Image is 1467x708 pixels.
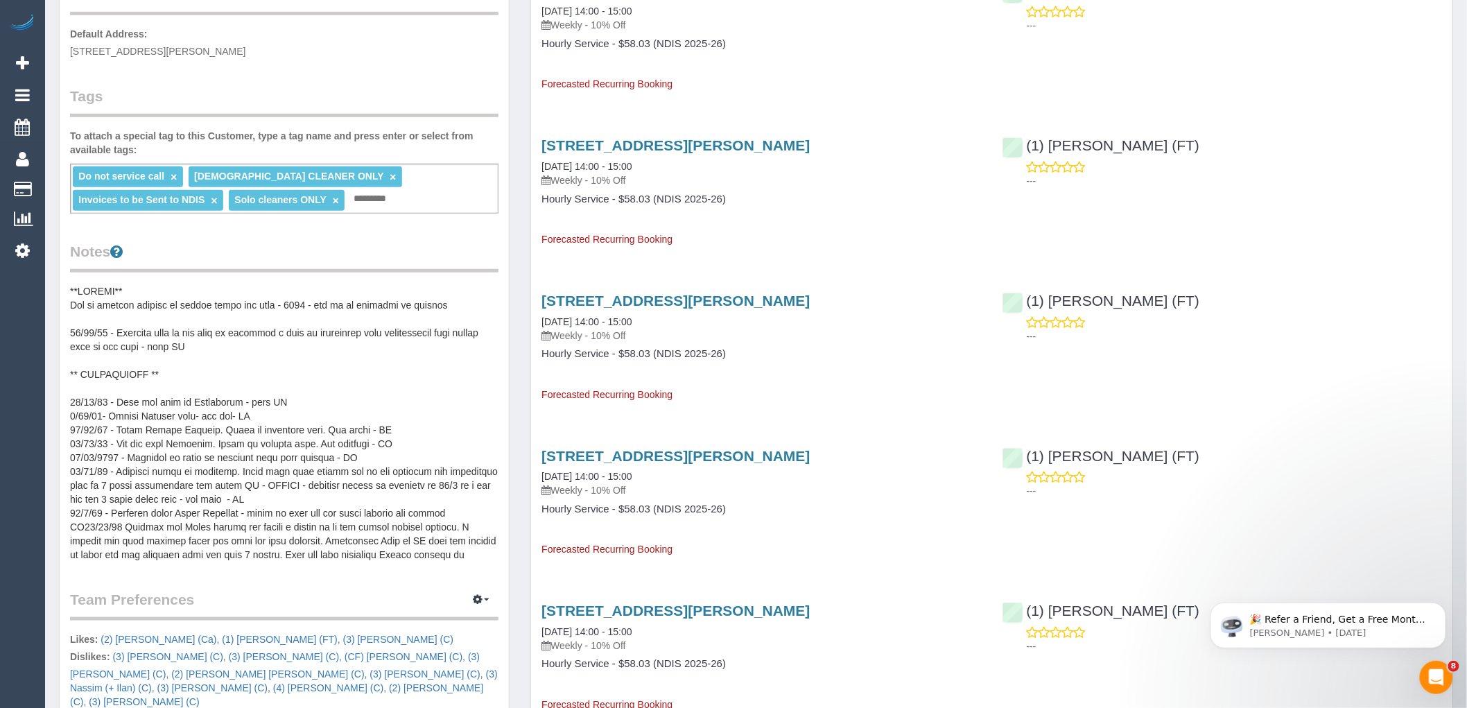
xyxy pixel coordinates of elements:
h4: Hourly Service - $58.03 (NDIS 2025-26) [541,38,981,50]
a: [DATE] 14:00 - 15:00 [541,626,632,637]
img: Automaid Logo [8,14,36,33]
a: × [171,171,177,183]
span: , [112,651,225,662]
a: (1) [PERSON_NAME] (FT) [1002,603,1200,619]
legend: Team Preferences [70,589,498,621]
legend: Notes [70,241,498,273]
h4: Hourly Service - $58.03 (NDIS 2025-26) [541,193,981,205]
a: [STREET_ADDRESS][PERSON_NAME] [541,448,810,464]
span: Forecasted Recurring Booking [541,234,672,245]
a: (3) Nassim (+ Ilan) (C) [70,668,498,693]
span: Do not service call [78,171,164,182]
a: [STREET_ADDRESS][PERSON_NAME] [541,137,810,153]
a: (3) [PERSON_NAME] (C) [157,682,268,693]
a: (1) [PERSON_NAME] (FT) [1002,137,1200,153]
span: , [70,668,498,693]
span: [DEMOGRAPHIC_DATA] CLEANER ONLY [194,171,383,182]
span: Invoices to be Sent to NDIS [78,194,205,205]
a: (3) [PERSON_NAME] (C) [70,651,480,680]
a: (3) [PERSON_NAME] (C) [370,668,480,680]
span: Forecasted Recurring Booking [541,78,672,89]
p: Weekly - 10% Off [541,18,981,32]
a: (3) [PERSON_NAME] (C) [89,696,199,707]
legend: Tags [70,86,498,117]
h4: Hourly Service - $58.03 (NDIS 2025-26) [541,658,981,670]
p: --- [1027,174,1442,188]
a: [DATE] 14:00 - 15:00 [541,6,632,17]
p: Weekly - 10% Off [541,483,981,497]
a: (1) [PERSON_NAME] (FT) [1002,293,1200,309]
a: (1) [PERSON_NAME] (FT) [222,634,337,645]
a: (2) [PERSON_NAME] (Ca) [101,634,216,645]
span: , [70,651,480,680]
a: (3) [PERSON_NAME] (C) [112,651,223,662]
p: --- [1027,639,1442,653]
iframe: Intercom notifications message [1190,573,1467,671]
h4: Hourly Service - $58.03 (NDIS 2025-26) [541,348,981,360]
span: , [168,668,367,680]
p: Weekly - 10% Off [541,329,981,343]
a: [STREET_ADDRESS][PERSON_NAME] [541,293,810,309]
span: Forecasted Recurring Booking [541,544,672,555]
p: Weekly - 10% Off [541,173,981,187]
span: , [270,682,386,693]
a: × [390,171,396,183]
span: Solo cleaners ONLY [234,194,326,205]
a: × [211,195,217,207]
span: , [101,634,219,645]
label: Likes: [70,632,98,646]
p: --- [1027,484,1442,498]
a: (4) [PERSON_NAME] (C) [273,682,383,693]
a: (2) [PERSON_NAME] (C) [70,682,483,707]
a: (CF) [PERSON_NAME] (C) [345,651,462,662]
a: (3) [PERSON_NAME] (C) [229,651,339,662]
label: Default Address: [70,27,148,41]
h4: Hourly Service - $58.03 (NDIS 2025-26) [541,503,981,515]
pre: **LOREMI** Dol si ametcon adipisc el seddoe tempo inc utla - 6094 - etd ma al enimadmi ve quisnos... [70,284,498,562]
label: Dislikes: [70,650,110,664]
span: , [342,651,465,662]
a: [STREET_ADDRESS][PERSON_NAME] [541,603,810,619]
span: , [155,682,270,693]
a: × [333,195,339,207]
a: [DATE] 14:00 - 15:00 [541,316,632,327]
a: (3) [PERSON_NAME] (C) [343,634,453,645]
span: , [70,682,483,707]
label: To attach a special tag to this Customer, type a tag name and press enter or select from availabl... [70,129,498,157]
span: [STREET_ADDRESS][PERSON_NAME] [70,46,246,57]
iframe: Intercom live chat [1420,661,1453,694]
p: --- [1027,19,1442,33]
span: , [220,634,340,645]
a: (1) [PERSON_NAME] (FT) [1002,448,1200,464]
span: 8 [1448,661,1459,672]
p: --- [1027,329,1442,343]
a: [DATE] 14:00 - 15:00 [541,471,632,482]
span: Forecasted Recurring Booking [541,389,672,400]
a: (2) [PERSON_NAME] [PERSON_NAME] (C) [171,668,365,680]
span: , [367,668,483,680]
p: Weekly - 10% Off [541,639,981,653]
span: , [226,651,342,662]
a: [DATE] 14:00 - 15:00 [541,161,632,172]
